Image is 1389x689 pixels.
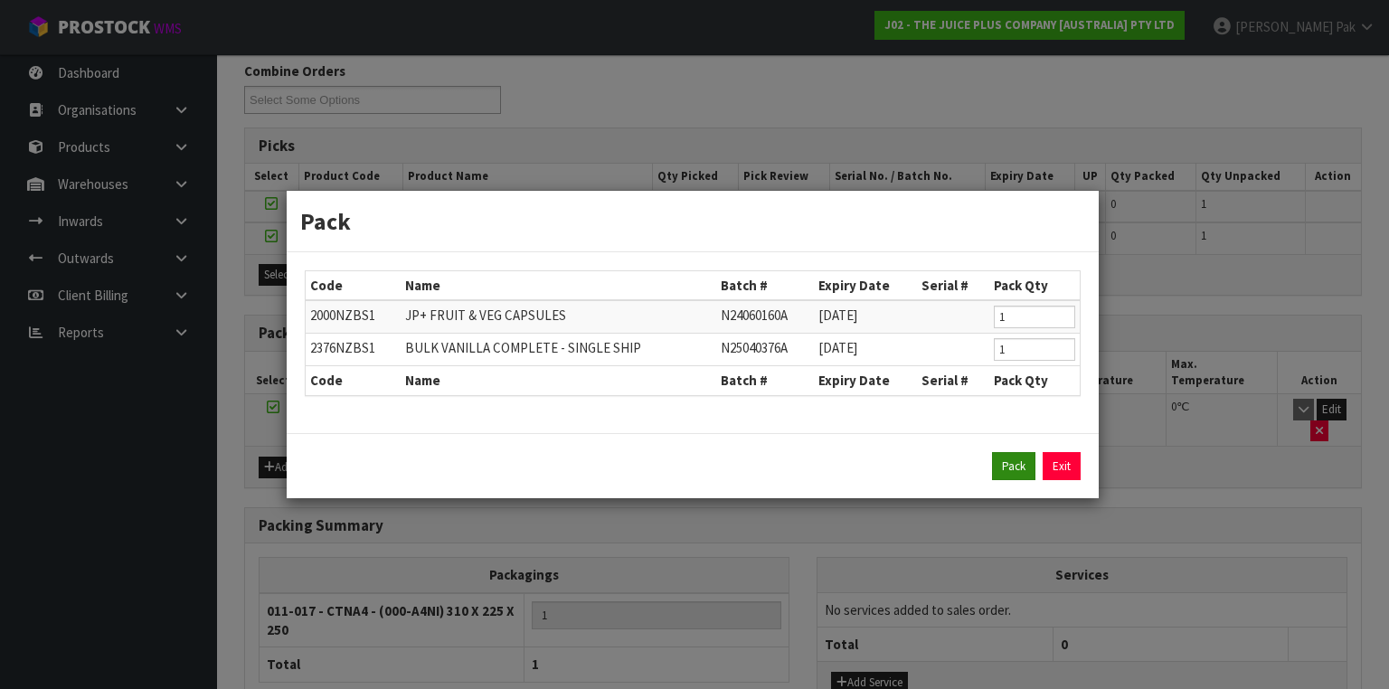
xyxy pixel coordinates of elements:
[721,339,788,356] span: N25040376A
[716,271,814,300] th: Batch #
[989,271,1080,300] th: Pack Qty
[818,339,857,356] span: [DATE]
[716,366,814,395] th: Batch #
[1043,452,1081,481] a: Exit
[992,452,1035,481] button: Pack
[401,366,715,395] th: Name
[917,271,989,300] th: Serial #
[814,271,917,300] th: Expiry Date
[405,307,566,324] span: JP+ FRUIT & VEG CAPSULES
[405,339,641,356] span: BULK VANILLA COMPLETE - SINGLE SHIP
[989,366,1080,395] th: Pack Qty
[306,271,401,300] th: Code
[721,307,788,324] span: N24060160A
[306,366,401,395] th: Code
[310,339,375,356] span: 2376NZBS1
[401,271,715,300] th: Name
[310,307,375,324] span: 2000NZBS1
[818,307,857,324] span: [DATE]
[300,204,1085,238] h3: Pack
[814,366,917,395] th: Expiry Date
[917,366,989,395] th: Serial #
